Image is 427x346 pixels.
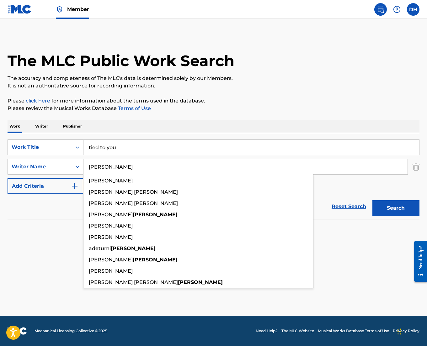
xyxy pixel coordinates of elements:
[407,3,419,16] div: User Menu
[12,144,68,151] div: Work Title
[8,5,32,14] img: MLC Logo
[26,98,50,104] a: click here
[89,234,133,240] span: [PERSON_NAME]
[8,97,419,105] p: Please for more information about the terms used in the database.
[89,268,133,274] span: [PERSON_NAME]
[89,212,133,218] span: [PERSON_NAME]
[372,200,419,216] button: Search
[409,236,427,287] iframe: Resource Center
[56,6,63,13] img: Top Rightsholder
[61,120,84,133] p: Publisher
[33,120,50,133] p: Writer
[8,51,234,70] h1: The MLC Public Work Search
[89,257,133,263] span: [PERSON_NAME]
[374,3,387,16] a: Public Search
[178,279,223,285] strong: [PERSON_NAME]
[8,178,83,194] button: Add Criteria
[89,245,111,251] span: adetumi
[89,223,133,229] span: [PERSON_NAME]
[111,245,156,251] strong: [PERSON_NAME]
[391,3,403,16] div: Help
[8,82,419,90] p: It is not an authoritative source for recording information.
[133,212,178,218] strong: [PERSON_NAME]
[71,182,78,190] img: 9d2ae6d4665cec9f34b9.svg
[396,316,427,346] iframe: Chat Widget
[8,120,22,133] p: Work
[393,328,419,334] a: Privacy Policy
[377,6,384,13] img: search
[328,200,369,213] a: Reset Search
[8,105,419,112] p: Please review the Musical Works Database
[413,159,419,175] img: Delete Criterion
[8,327,27,335] img: logo
[35,328,107,334] span: Mechanical Licensing Collective © 2025
[8,139,419,219] form: Search Form
[398,322,401,341] div: Drag
[89,178,133,184] span: [PERSON_NAME]
[89,200,178,206] span: [PERSON_NAME] [PERSON_NAME]
[89,189,178,195] span: [PERSON_NAME] [PERSON_NAME]
[12,163,68,170] div: Writer Name
[133,257,178,263] strong: [PERSON_NAME]
[117,105,151,111] a: Terms of Use
[256,328,278,334] a: Need Help?
[67,6,89,13] span: Member
[89,279,178,285] span: [PERSON_NAME] [PERSON_NAME]
[318,328,389,334] a: Musical Works Database Terms of Use
[393,6,401,13] img: help
[281,328,314,334] a: The MLC Website
[8,75,419,82] p: The accuracy and completeness of The MLC's data is determined solely by our Members.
